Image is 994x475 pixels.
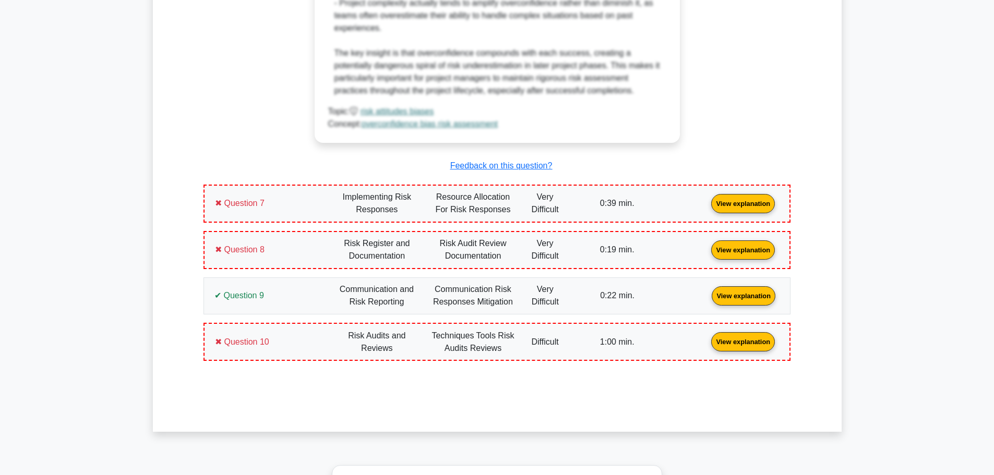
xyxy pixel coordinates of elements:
[362,119,498,128] a: overconfidence bias risk assessment
[450,161,553,170] a: Feedback on this question?
[361,107,434,116] a: risk attitudes biases
[328,118,666,130] div: Concept:
[707,337,779,346] a: View explanation
[328,105,666,118] div: Topic:
[708,291,780,300] a: View explanation
[707,198,779,207] a: View explanation
[707,245,779,254] a: View explanation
